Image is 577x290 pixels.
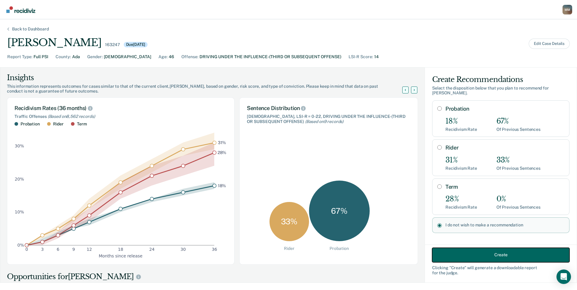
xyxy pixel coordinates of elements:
[57,247,59,252] text: 6
[445,106,564,112] label: Probation
[118,247,123,252] text: 18
[432,247,569,262] button: Create
[15,143,24,247] g: y-axis tick label
[25,141,216,247] g: dot
[77,121,87,127] div: Term
[7,36,101,49] div: [PERSON_NAME]
[445,117,477,126] div: 18%
[7,84,410,94] div: This information represents outcomes for cases similar to that of the current client, [PERSON_NAM...
[33,54,48,60] div: Full PSI
[349,54,373,60] div: LSI-R Score :
[14,114,227,119] div: Traffic Offenses
[25,247,217,252] g: x-axis tick label
[6,6,35,13] img: Recidiviz
[432,265,569,275] div: Clicking " Create " will generate a downloadable report for the judge.
[556,270,571,284] div: Open Intercom Messenger
[41,247,44,252] text: 3
[25,247,28,252] text: 0
[496,205,540,210] div: Of Previous Sentences
[218,140,226,145] text: 31%
[496,166,540,171] div: Of Previous Sentences
[445,127,477,132] div: Recidivism Rate
[99,253,142,258] text: Months since release
[284,246,295,251] div: Rider
[445,205,477,210] div: Recidivism Rate
[99,253,142,258] g: x-axis label
[149,247,155,252] text: 24
[218,150,227,155] text: 28%
[72,247,75,252] text: 9
[445,156,477,165] div: 31%
[218,183,226,188] text: 18%
[529,39,570,49] button: Edit Case Details
[87,247,92,252] text: 12
[72,54,80,60] div: Ada
[14,105,227,112] div: Recidivism Rates (36 months)
[212,247,217,252] text: 36
[18,243,24,247] text: 0%
[496,117,540,126] div: 67%
[15,176,24,181] text: 20%
[445,184,564,190] label: Term
[87,54,103,60] div: Gender :
[305,119,343,124] span: (Based on 9 records )
[7,272,418,282] div: Opportunities for [PERSON_NAME]
[169,54,174,60] div: 46
[374,54,379,60] div: 14
[445,166,477,171] div: Recidivism Rate
[563,5,572,14] button: Profile dropdown button
[247,114,410,124] div: [DEMOGRAPHIC_DATA], LSI-R = 0-22, DRIVING UNDER THE INFLUENCE-(THIRD OR SUBSEQUENT OFFENSE)
[53,121,64,127] div: Rider
[7,73,410,83] div: Insights
[496,127,540,132] div: Of Previous Sentences
[158,54,167,60] div: Age :
[432,75,569,84] div: Create Recommendations
[27,133,214,245] g: area
[180,247,186,252] text: 30
[181,54,198,60] div: Offense :
[15,210,24,214] text: 10%
[269,202,309,241] div: 33 %
[105,42,120,47] div: 163247
[496,156,540,165] div: 33%
[104,54,151,60] div: [DEMOGRAPHIC_DATA]
[496,195,540,203] div: 0%
[48,114,95,119] span: (Based on 8,562 records )
[7,54,32,60] div: Report Type :
[247,105,410,112] div: Sentence Distribution
[563,5,572,14] div: M M
[21,121,40,127] div: Probation
[124,42,148,47] div: Due [DATE]
[56,54,71,60] div: County :
[445,144,564,151] label: Rider
[15,143,24,148] text: 30%
[218,140,227,188] g: text
[5,27,56,32] div: Back to Dashboard
[445,222,564,228] label: I do not wish to make a recommendation
[199,54,341,60] div: DRIVING UNDER THE INFLUENCE-(THIRD OR SUBSEQUENT OFFENSE)
[330,246,349,251] div: Probation
[309,181,370,241] div: 67 %
[445,195,477,203] div: 28%
[432,86,569,96] div: Select the disposition below that you plan to recommend for [PERSON_NAME] .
